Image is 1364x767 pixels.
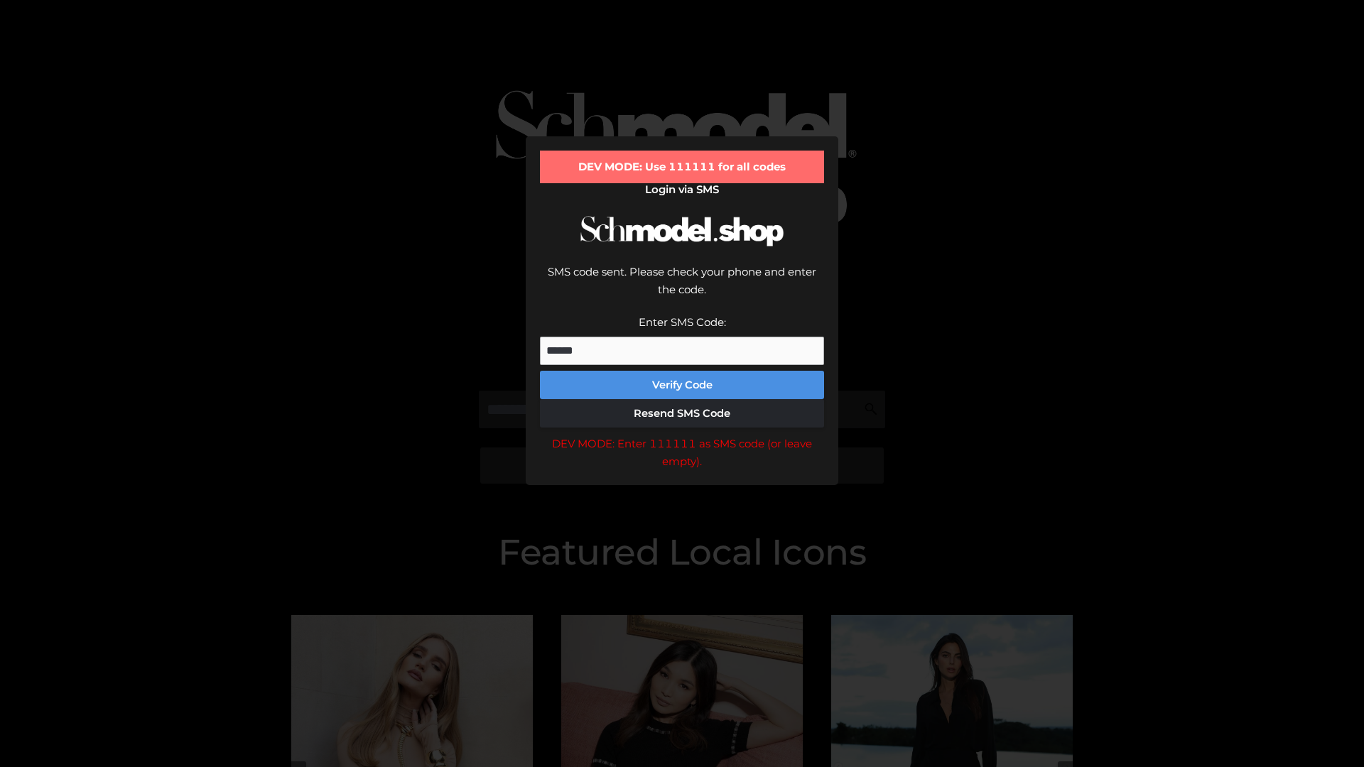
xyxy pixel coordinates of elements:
img: Schmodel Logo [575,203,789,259]
button: Resend SMS Code [540,399,824,428]
h2: Login via SMS [540,183,824,196]
label: Enter SMS Code: [639,315,726,329]
div: SMS code sent. Please check your phone and enter the code. [540,263,824,313]
div: DEV MODE: Enter 111111 as SMS code (or leave empty). [540,435,824,471]
div: DEV MODE: Use 111111 for all codes [540,151,824,183]
button: Verify Code [540,371,824,399]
